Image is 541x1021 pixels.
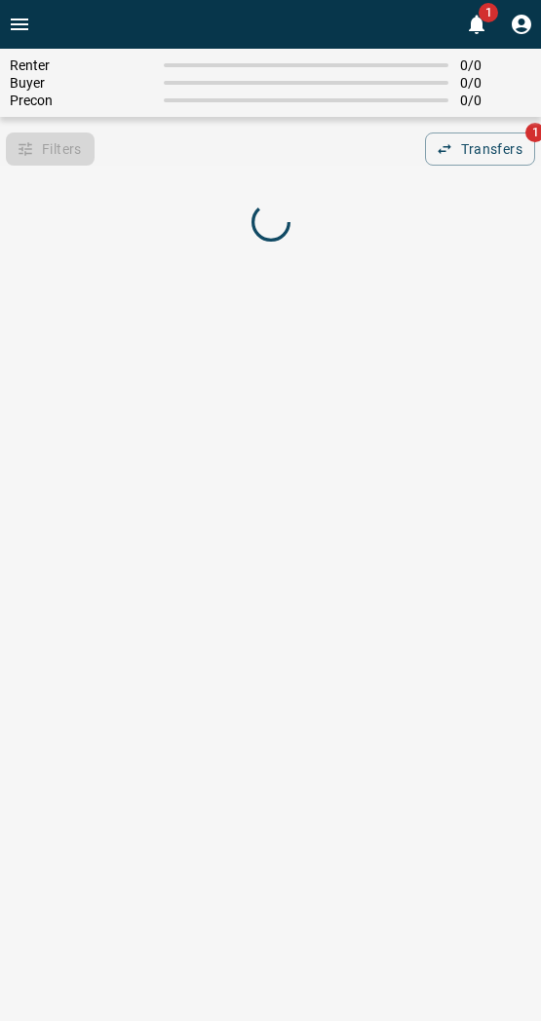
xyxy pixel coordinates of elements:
span: 0 / 0 [460,57,531,73]
span: 1 [479,3,498,22]
span: 0 / 0 [460,75,531,91]
button: 1 [457,5,496,44]
button: Transfers [425,132,535,166]
button: Profile [502,5,541,44]
span: 0 / 0 [460,93,531,108]
span: Precon [10,93,152,108]
span: Buyer [10,75,152,91]
span: Renter [10,57,152,73]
